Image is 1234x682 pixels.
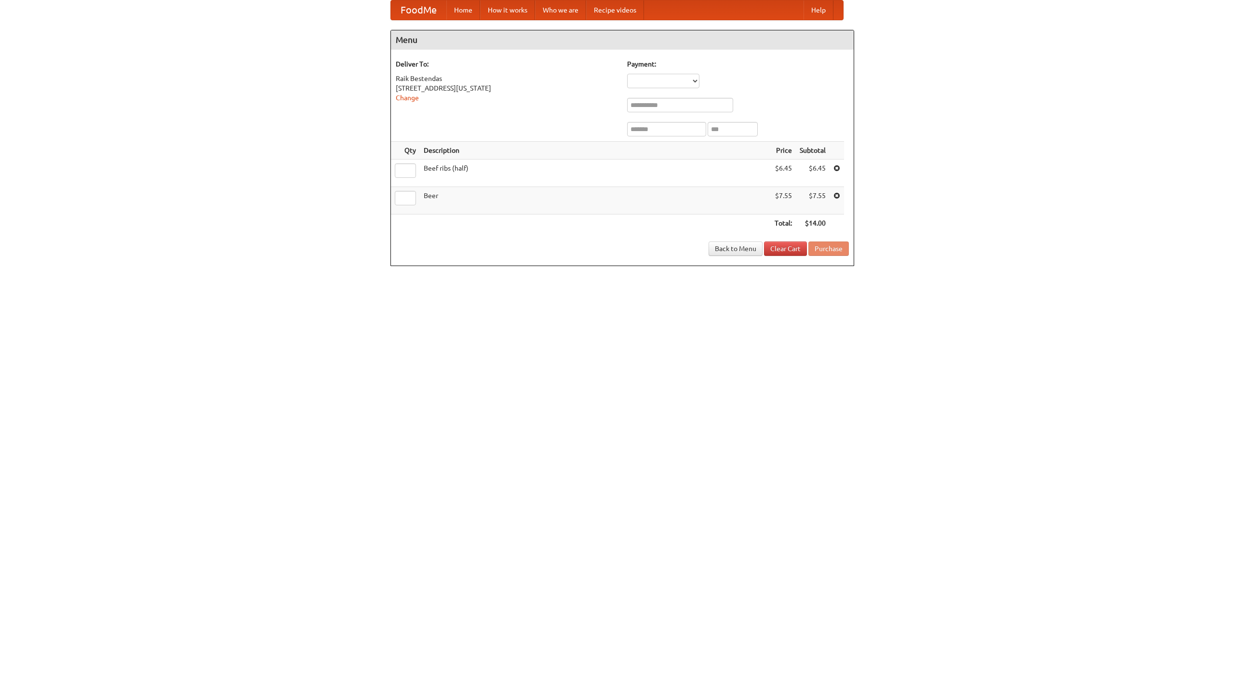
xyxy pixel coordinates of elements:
th: Description [420,142,771,160]
th: Qty [391,142,420,160]
button: Purchase [808,241,849,256]
h4: Menu [391,30,854,50]
a: Home [446,0,480,20]
td: Beef ribs (half) [420,160,771,187]
h5: Payment: [627,59,849,69]
a: Change [396,94,419,102]
td: $6.45 [796,160,830,187]
div: Raik Bestendas [396,74,617,83]
a: FoodMe [391,0,446,20]
div: [STREET_ADDRESS][US_STATE] [396,83,617,93]
th: Price [771,142,796,160]
a: Back to Menu [709,241,763,256]
th: $14.00 [796,214,830,232]
td: Beer [420,187,771,214]
a: How it works [480,0,535,20]
td: $7.55 [796,187,830,214]
a: Recipe videos [586,0,644,20]
h5: Deliver To: [396,59,617,69]
th: Subtotal [796,142,830,160]
td: $6.45 [771,160,796,187]
td: $7.55 [771,187,796,214]
a: Clear Cart [764,241,807,256]
a: Help [804,0,833,20]
th: Total: [771,214,796,232]
a: Who we are [535,0,586,20]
